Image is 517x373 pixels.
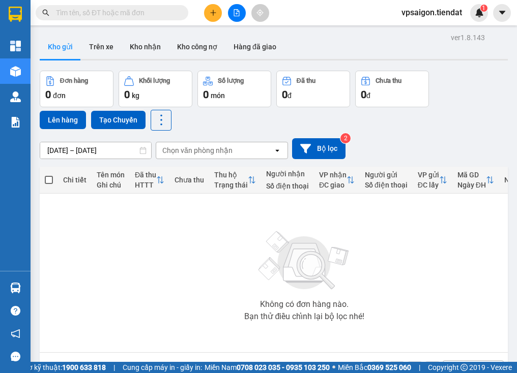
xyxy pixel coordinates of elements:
[457,181,486,189] div: Ngày ĐH
[162,145,233,156] div: Chọn văn phòng nhận
[233,9,240,16] span: file-add
[266,170,309,178] div: Người nhận
[498,8,507,17] span: caret-down
[11,329,20,338] span: notification
[461,364,468,371] span: copyright
[211,91,225,100] span: món
[276,71,350,107] button: Đã thu0đ
[45,88,51,101] span: 0
[273,146,281,154] svg: open
[413,167,452,194] th: Toggle SortBy
[253,225,355,296] img: svg+xml;base64,PHN2ZyBjbGFzcz0ibGlzdC1wbHVnX19zdmciIHhtbG5zPSJodHRwOi8vd3d3LnczLm9yZy8yMDAwL3N2Zy...
[123,362,202,373] span: Cung cấp máy in - giấy in:
[130,167,169,194] th: Toggle SortBy
[319,181,347,189] div: ĐC giao
[418,181,439,189] div: ĐC lấy
[56,7,176,18] input: Tìm tên, số ĐT hoặc mã đơn
[175,176,204,184] div: Chưa thu
[42,9,49,16] span: search
[228,4,246,22] button: file-add
[340,133,351,143] sup: 2
[169,35,225,59] button: Kho công nợ
[332,365,335,369] span: ⚪️
[214,171,248,179] div: Thu hộ
[40,71,113,107] button: Đơn hàng0đơn
[367,363,411,371] strong: 0369 525 060
[81,35,122,59] button: Trên xe
[475,8,484,17] img: icon-new-feature
[266,182,309,190] div: Số điện thoại
[244,313,364,321] div: Bạn thử điều chỉnh lại bộ lọc nhé!
[376,77,401,84] div: Chưa thu
[482,5,485,12] span: 1
[62,363,106,371] strong: 1900 633 818
[209,167,261,194] th: Toggle SortBy
[63,176,87,184] div: Chi tiết
[204,4,222,22] button: plus
[139,77,170,84] div: Khối lượng
[452,167,499,194] th: Toggle SortBy
[338,362,411,373] span: Miền Bắc
[197,71,271,107] button: Số lượng0món
[12,362,106,373] span: Hỗ trợ kỹ thuật:
[451,32,485,43] div: ver 1.8.143
[11,306,20,316] span: question-circle
[480,5,487,12] sup: 1
[132,91,139,100] span: kg
[365,181,408,189] div: Số điện thoại
[251,4,269,22] button: aim
[135,181,156,189] div: HTTT
[11,352,20,361] span: message
[97,171,125,179] div: Tên món
[53,91,66,100] span: đơn
[210,9,217,16] span: plus
[393,6,470,19] span: vpsaigon.tiendat
[60,77,88,84] div: Đơn hàng
[124,88,130,101] span: 0
[319,171,347,179] div: VP nhận
[419,362,420,373] span: |
[113,362,115,373] span: |
[218,77,244,84] div: Số lượng
[9,7,22,22] img: logo-vxr
[297,77,315,84] div: Đã thu
[119,71,192,107] button: Khối lượng0kg
[40,35,81,59] button: Kho gửi
[288,91,292,100] span: đ
[10,91,21,102] img: warehouse-icon
[40,111,86,129] button: Lên hàng
[361,88,366,101] span: 0
[10,66,21,77] img: warehouse-icon
[135,171,156,179] div: Đã thu
[457,171,486,179] div: Mã GD
[365,171,408,179] div: Người gửi
[203,88,209,101] span: 0
[355,71,429,107] button: Chưa thu0đ
[10,117,21,128] img: solution-icon
[122,35,169,59] button: Kho nhận
[418,171,439,179] div: VP gửi
[314,167,360,194] th: Toggle SortBy
[91,111,146,129] button: Tạo Chuyến
[366,91,370,100] span: đ
[214,181,248,189] div: Trạng thái
[256,9,264,16] span: aim
[260,300,349,308] div: Không có đơn hàng nào.
[493,4,511,22] button: caret-down
[225,35,284,59] button: Hàng đã giao
[292,138,346,159] button: Bộ lọc
[97,181,125,189] div: Ghi chú
[282,88,288,101] span: 0
[40,142,151,159] input: Select a date range.
[237,363,330,371] strong: 0708 023 035 - 0935 103 250
[10,41,21,51] img: dashboard-icon
[205,362,330,373] span: Miền Nam
[10,283,21,293] img: warehouse-icon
